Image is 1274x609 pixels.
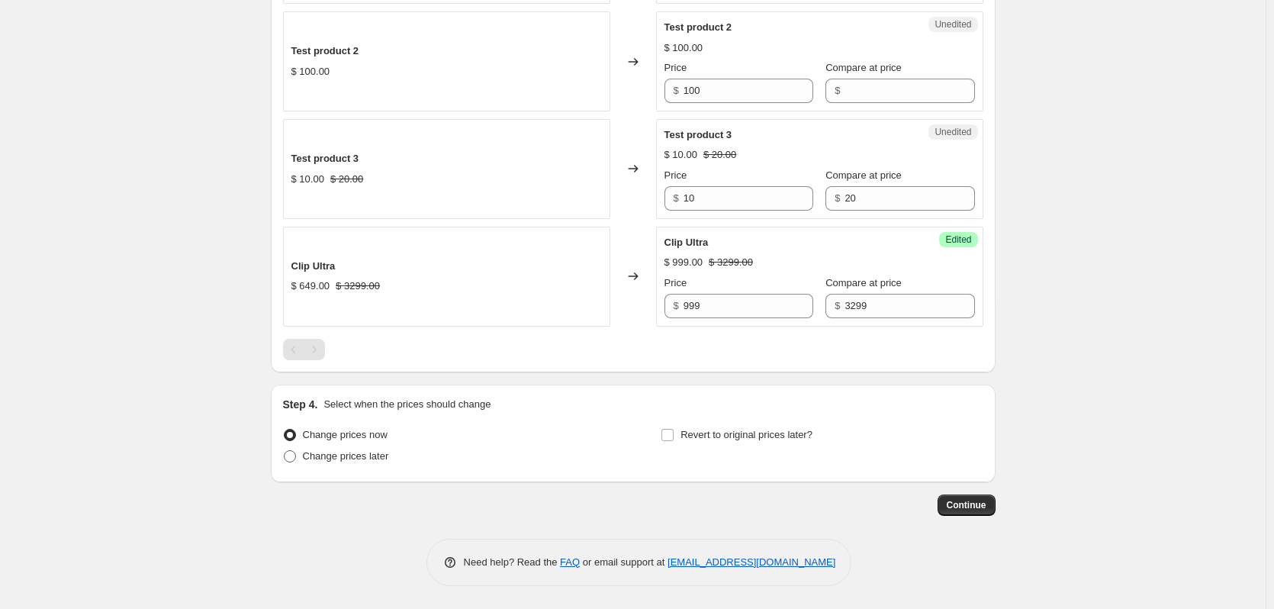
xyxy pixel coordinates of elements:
span: Revert to original prices later? [680,429,812,440]
span: Need help? Read the [464,556,561,568]
div: $ 999.00 [664,255,703,270]
span: Change prices now [303,429,388,440]
span: Test product 2 [291,45,359,56]
span: Price [664,169,687,181]
span: Change prices later [303,450,389,462]
div: $ 10.00 [664,147,697,163]
h2: Step 4. [283,397,318,412]
strike: $ 3299.00 [709,255,753,270]
strike: $ 3299.00 [336,279,380,294]
span: Continue [947,499,986,511]
span: $ [835,85,840,96]
span: Test product 3 [291,153,359,164]
a: [EMAIL_ADDRESS][DOMAIN_NAME] [668,556,835,568]
span: $ [674,300,679,311]
strike: $ 20.00 [330,172,363,187]
span: Compare at price [825,62,902,73]
span: Price [664,277,687,288]
div: $ 100.00 [291,64,330,79]
p: Select when the prices should change [323,397,491,412]
span: Clip Ultra [664,237,709,248]
span: Edited [945,234,971,246]
nav: Pagination [283,339,325,360]
span: Price [664,62,687,73]
span: Test product 3 [664,129,732,140]
span: Unedited [935,126,971,138]
span: Compare at price [825,277,902,288]
div: $ 100.00 [664,40,703,56]
span: $ [674,85,679,96]
span: Test product 2 [664,21,732,33]
strike: $ 20.00 [703,147,736,163]
button: Continue [938,495,996,516]
div: $ 649.00 [291,279,330,294]
span: or email support at [580,556,668,568]
span: Clip Ultra [291,260,336,272]
span: $ [835,300,840,311]
span: $ [835,192,840,204]
span: Unedited [935,18,971,31]
span: Compare at price [825,169,902,181]
div: $ 10.00 [291,172,324,187]
a: FAQ [560,556,580,568]
span: $ [674,192,679,204]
